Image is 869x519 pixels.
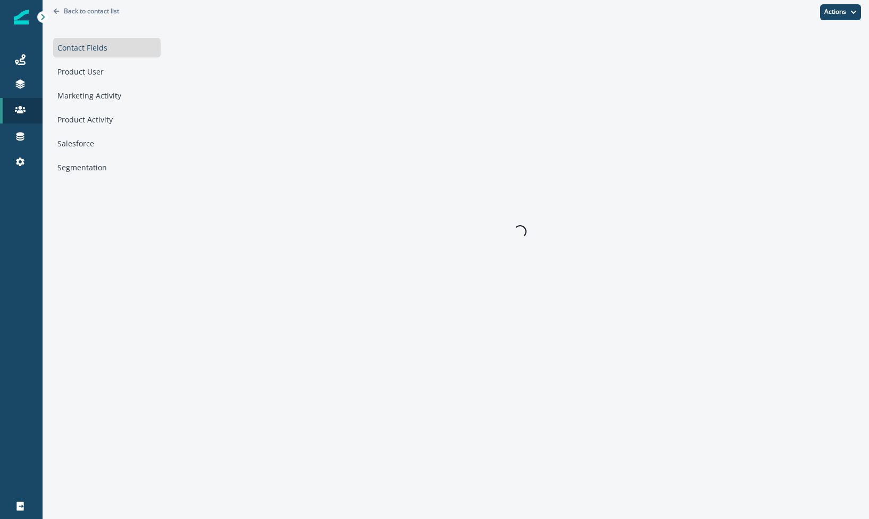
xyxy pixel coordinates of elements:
[53,158,161,177] div: Segmentation
[53,38,161,57] div: Contact Fields
[14,10,29,24] img: Inflection
[53,110,161,129] div: Product Activity
[53,86,161,105] div: Marketing Activity
[53,134,161,153] div: Salesforce
[820,4,861,20] button: Actions
[64,6,119,15] p: Back to contact list
[53,6,119,15] button: Go back
[53,62,161,81] div: Product User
